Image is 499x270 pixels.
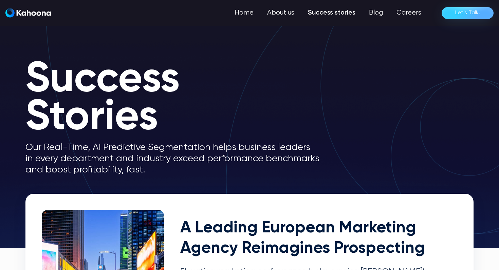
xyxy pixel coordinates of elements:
[25,61,331,137] h1: Success Stories
[180,218,457,258] h2: A Leading European Marketing Agency Reimagines Prospecting
[301,6,362,20] a: Success stories
[362,6,390,20] a: Blog
[442,7,494,19] a: Let’s Talk!
[25,142,331,175] p: Our Real-Time, AI Predictive Segmentation helps business leaders in every department and industry...
[228,6,260,20] a: Home
[260,6,301,20] a: About us
[390,6,428,20] a: Careers
[5,8,51,18] a: home
[5,8,51,18] img: Kahoona logo white
[455,7,480,18] div: Let’s Talk!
